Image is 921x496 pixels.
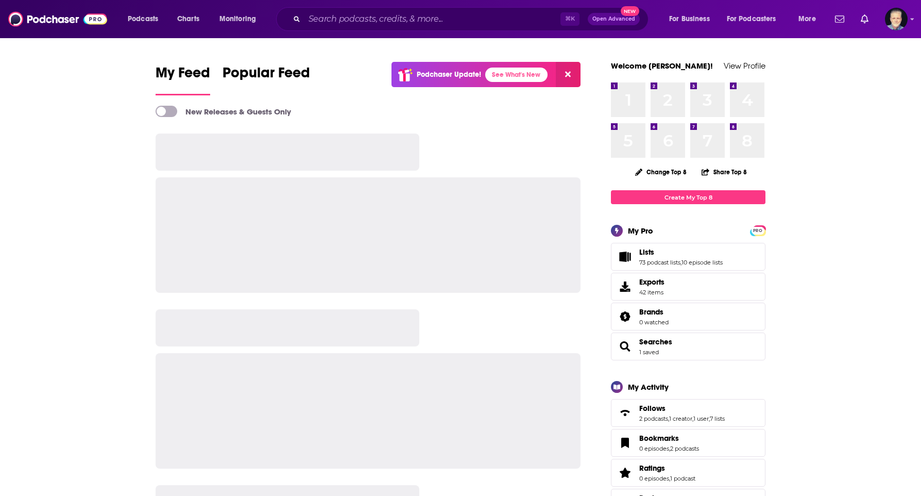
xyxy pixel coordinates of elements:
[639,464,665,473] span: Ratings
[639,434,699,443] a: Bookmarks
[170,11,206,27] a: Charts
[615,250,635,264] a: Lists
[639,464,695,473] a: Ratings
[669,12,710,26] span: For Business
[720,11,791,27] button: open menu
[611,333,765,360] span: Searches
[668,415,669,422] span: ,
[639,277,664,287] span: Exports
[639,289,664,296] span: 42 items
[629,166,693,178] button: Change Top 8
[885,8,908,30] button: Show profile menu
[615,309,635,324] a: Brands
[670,475,695,482] a: 1 podcast
[791,11,829,27] button: open menu
[857,10,873,28] a: Show notifications dropdown
[611,273,765,301] a: Exports
[669,475,670,482] span: ,
[752,227,764,235] span: PRO
[628,226,653,236] div: My Pro
[639,475,669,482] a: 0 episodes
[639,434,679,443] span: Bookmarks
[223,64,310,88] span: Popular Feed
[639,307,669,317] a: Brands
[615,466,635,480] a: Ratings
[710,415,725,422] a: 7 lists
[831,10,848,28] a: Show notifications dropdown
[286,7,658,31] div: Search podcasts, credits, & more...
[611,399,765,427] span: Follows
[219,12,256,26] span: Monitoring
[560,12,579,26] span: ⌘ K
[639,319,669,326] a: 0 watched
[724,61,765,71] a: View Profile
[417,70,481,79] p: Podchaser Update!
[662,11,723,27] button: open menu
[611,459,765,487] span: Ratings
[611,190,765,204] a: Create My Top 8
[680,259,681,266] span: ,
[592,16,635,22] span: Open Advanced
[177,12,199,26] span: Charts
[798,12,816,26] span: More
[709,415,710,422] span: ,
[611,429,765,457] span: Bookmarks
[752,226,764,234] a: PRO
[639,404,725,413] a: Follows
[885,8,908,30] img: User Profile
[485,68,548,82] a: See What's New
[156,64,210,95] a: My Feed
[156,64,210,88] span: My Feed
[885,8,908,30] span: Logged in as JonesLiterary
[692,415,693,422] span: ,
[615,406,635,420] a: Follows
[611,61,713,71] a: Welcome [PERSON_NAME]!
[628,382,669,392] div: My Activity
[611,243,765,271] span: Lists
[727,12,776,26] span: For Podcasters
[223,64,310,95] a: Popular Feed
[639,415,668,422] a: 2 podcasts
[639,349,659,356] a: 1 saved
[701,162,747,182] button: Share Top 8
[615,436,635,450] a: Bookmarks
[128,12,158,26] span: Podcasts
[639,445,669,452] a: 0 episodes
[639,259,680,266] a: 73 podcast lists
[615,279,635,294] span: Exports
[615,339,635,354] a: Searches
[212,11,269,27] button: open menu
[639,307,663,317] span: Brands
[588,13,640,25] button: Open AdvancedNew
[669,445,670,452] span: ,
[611,303,765,330] span: Brands
[639,337,672,346] a: Searches
[121,11,172,27] button: open menu
[639,247,723,257] a: Lists
[639,247,654,257] span: Lists
[304,11,560,27] input: Search podcasts, credits, & more...
[8,9,107,29] img: Podchaser - Follow, Share and Rate Podcasts
[693,415,709,422] a: 1 user
[669,415,692,422] a: 1 creator
[670,445,699,452] a: 2 podcasts
[639,404,666,413] span: Follows
[156,106,291,117] a: New Releases & Guests Only
[621,6,639,16] span: New
[681,259,723,266] a: 10 episode lists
